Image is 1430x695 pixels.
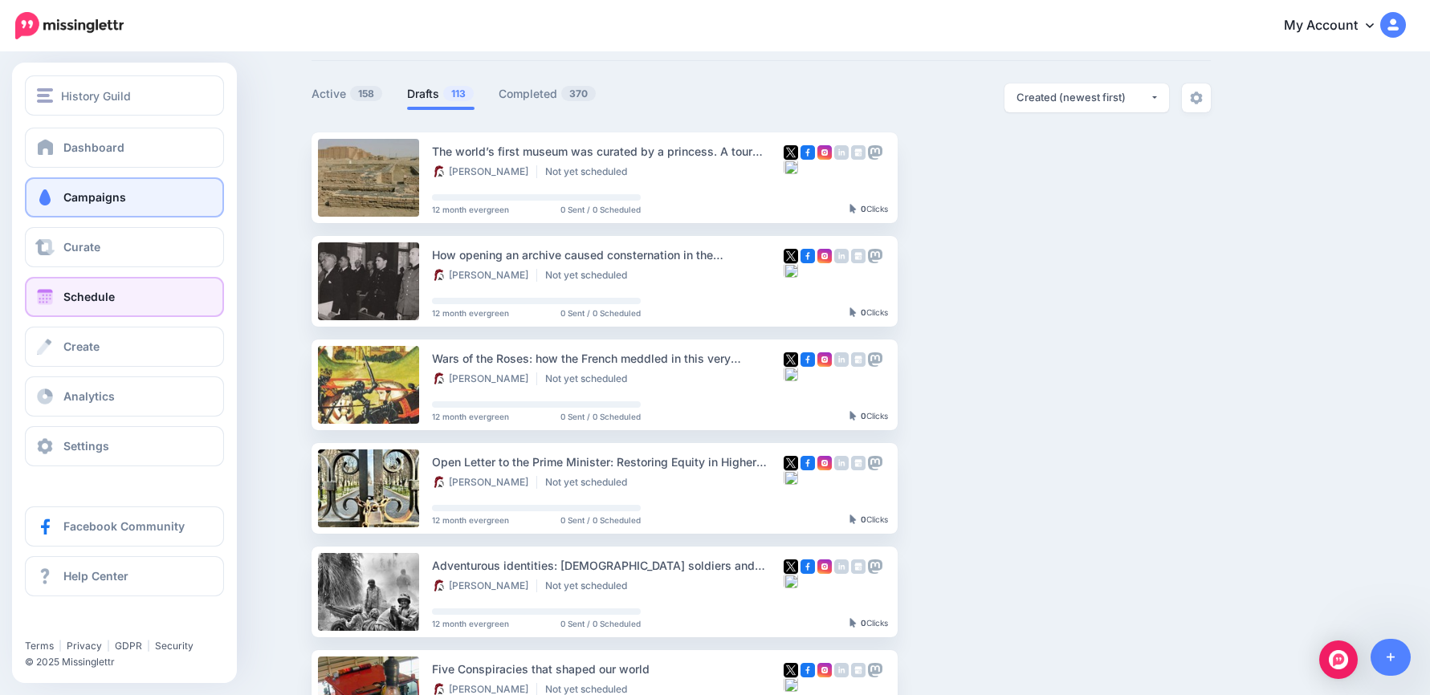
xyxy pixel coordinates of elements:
[25,277,224,317] a: Schedule
[834,663,849,677] img: linkedin-grey-square.png
[545,579,635,592] li: Not yet scheduled
[350,86,382,101] span: 158
[25,654,236,670] li: © 2025 Missinglettr
[25,128,224,168] a: Dashboard
[784,559,798,574] img: twitter-square.png
[834,249,849,263] img: linkedin-grey-square.png
[545,476,635,489] li: Not yet scheduled
[784,574,798,588] img: bluesky-square.png
[851,663,866,677] img: google_business-grey-square.png
[817,456,832,470] img: instagram-square.png
[107,640,110,652] span: |
[851,145,866,160] img: google_business-grey-square.png
[560,413,641,421] span: 0 Sent / 0 Scheduled
[849,411,857,421] img: pointer-grey-darker.png
[115,640,142,652] a: GDPR
[784,160,798,174] img: bluesky-square.png
[25,426,224,466] a: Settings
[560,309,641,317] span: 0 Sent / 0 Scheduled
[834,456,849,470] img: linkedin-grey-square.png
[849,514,857,524] img: pointer-grey-darker.png
[868,456,882,470] img: mastodon-grey-square.png
[784,145,798,160] img: twitter-square.png
[443,86,474,101] span: 113
[834,352,849,367] img: linkedin-grey-square.png
[868,559,882,574] img: mastodon-grey-square.png
[801,249,815,263] img: facebook-square.png
[432,516,509,524] span: 12 month evergreen
[545,165,635,178] li: Not yet scheduled
[67,640,102,652] a: Privacy
[817,559,832,574] img: instagram-square.png
[868,249,882,263] img: mastodon-grey-square.png
[432,660,784,678] div: Five Conspiracies that shaped our world
[25,376,224,417] a: Analytics
[25,75,224,116] button: History Guild
[861,514,866,524] b: 0
[851,456,866,470] img: google_business-grey-square.png
[784,352,798,367] img: twitter-square.png
[432,142,784,161] div: The world’s first museum was curated by a princess. A tour reveals the origins of the zodiac, cal...
[63,140,124,154] span: Dashboard
[849,619,888,628] div: Clicks
[15,12,124,39] img: Missinglettr
[868,145,882,160] img: mastodon-grey-square.png
[801,559,815,574] img: facebook-square.png
[499,84,597,104] a: Completed370
[801,145,815,160] img: facebook-square.png
[63,290,115,303] span: Schedule
[1319,640,1358,679] div: Open Intercom Messenger
[849,308,888,318] div: Clicks
[432,309,509,317] span: 12 month evergreen
[868,352,882,367] img: mastodon-grey-square.png
[63,339,100,353] span: Create
[560,620,641,628] span: 0 Sent / 0 Scheduled
[784,677,798,692] img: bluesky-square.png
[25,227,224,267] a: Curate
[849,618,857,628] img: pointer-grey-darker.png
[834,559,849,574] img: linkedin-grey-square.png
[432,372,537,385] li: [PERSON_NAME]
[834,145,849,160] img: linkedin-grey-square.png
[155,640,194,652] a: Security
[851,249,866,263] img: google_business-grey-square.png
[432,413,509,421] span: 12 month evergreen
[432,620,509,628] span: 12 month evergreen
[1016,90,1150,105] div: Created (newest first)
[784,263,798,278] img: bluesky-square.png
[801,663,815,677] img: facebook-square.png
[861,411,866,421] b: 0
[784,456,798,470] img: twitter-square.png
[784,663,798,677] img: twitter-square.png
[1004,83,1169,112] button: Created (newest first)
[63,190,126,204] span: Campaigns
[25,616,149,632] iframe: Twitter Follow Button
[63,519,185,533] span: Facebook Community
[861,307,866,317] b: 0
[432,165,537,178] li: [PERSON_NAME]
[25,177,224,217] a: Campaigns
[432,556,784,575] div: Adventurous identities: [DEMOGRAPHIC_DATA] soldiers and cross-dressing women at war
[851,352,866,367] img: google_business-grey-square.png
[849,204,857,213] img: pointer-grey-darker.png
[545,372,635,385] li: Not yet scheduled
[312,84,383,104] a: Active158
[851,559,866,574] img: google_business-grey-square.png
[560,205,641,213] span: 0 Sent / 0 Scheduled
[37,88,53,103] img: menu.png
[432,579,537,592] li: [PERSON_NAME]
[817,663,832,677] img: instagram-square.png
[801,456,815,470] img: facebook-square.png
[63,439,109,453] span: Settings
[545,269,635,282] li: Not yet scheduled
[63,240,100,254] span: Curate
[849,412,888,421] div: Clicks
[147,640,150,652] span: |
[784,367,798,381] img: bluesky-square.png
[1190,91,1203,104] img: settings-grey.png
[25,556,224,596] a: Help Center
[861,618,866,628] b: 0
[801,352,815,367] img: facebook-square.png
[861,204,866,213] b: 0
[432,269,537,282] li: [PERSON_NAME]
